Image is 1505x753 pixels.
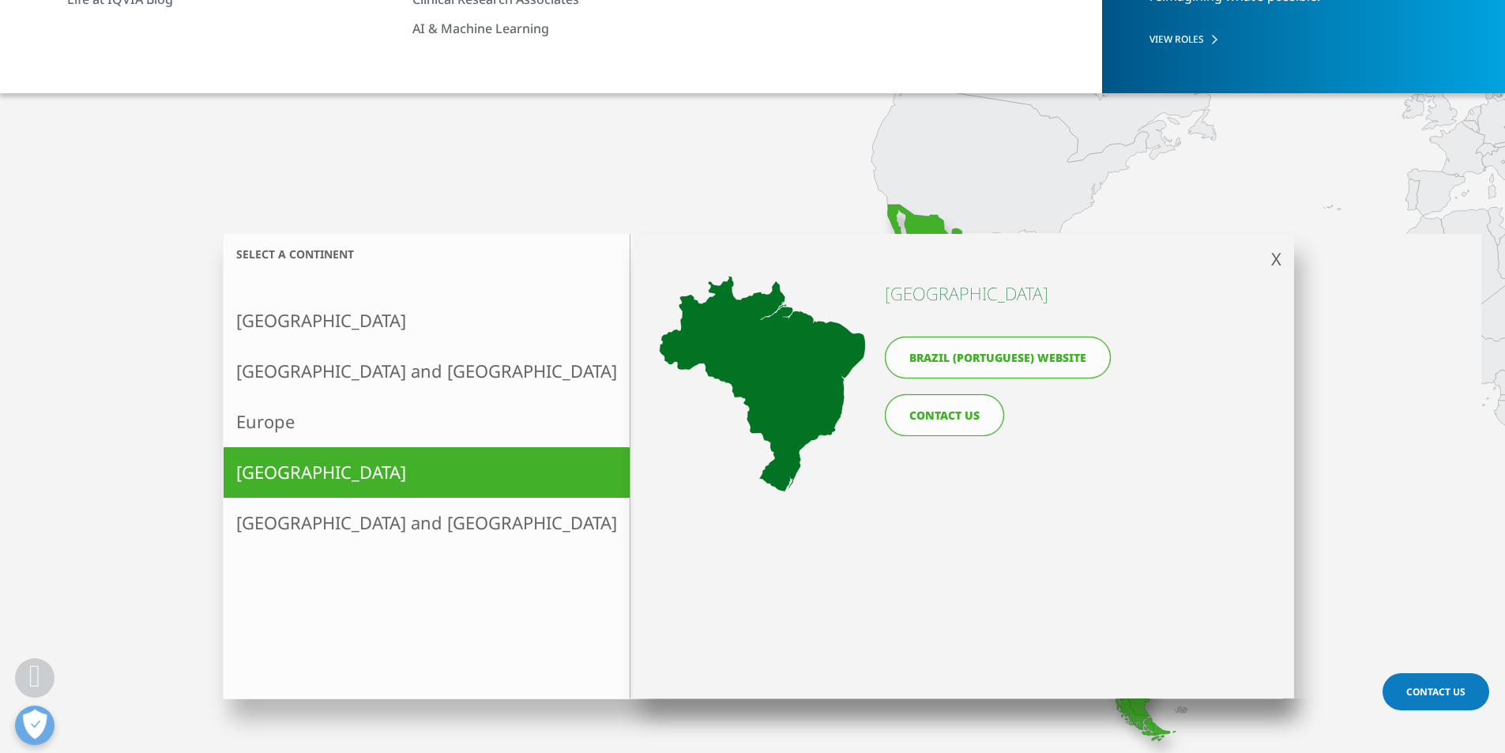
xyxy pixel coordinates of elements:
a: Brazil (Portuguese) website [885,337,1111,378]
h3: Country [630,234,1036,274]
span: X [1271,247,1281,270]
a: [GEOGRAPHIC_DATA] and [GEOGRAPHIC_DATA] [224,346,630,397]
button: Open Preferences [15,706,55,745]
span: Contact Us [1406,685,1465,698]
a: AI & Machine Learning [412,20,728,37]
a: Contact Us [1383,673,1489,710]
a: [GEOGRAPHIC_DATA] and [GEOGRAPHIC_DATA] [224,498,630,548]
h4: [GEOGRAPHIC_DATA] [885,281,1119,305]
a: Europe [224,397,630,447]
a: [GEOGRAPHIC_DATA] [224,447,630,498]
h3: Select a continent [224,247,630,262]
a: VIEW ROLES [1149,32,1445,46]
a: [GEOGRAPHIC_DATA] [224,296,630,346]
a: CONTACT US [885,394,1004,436]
